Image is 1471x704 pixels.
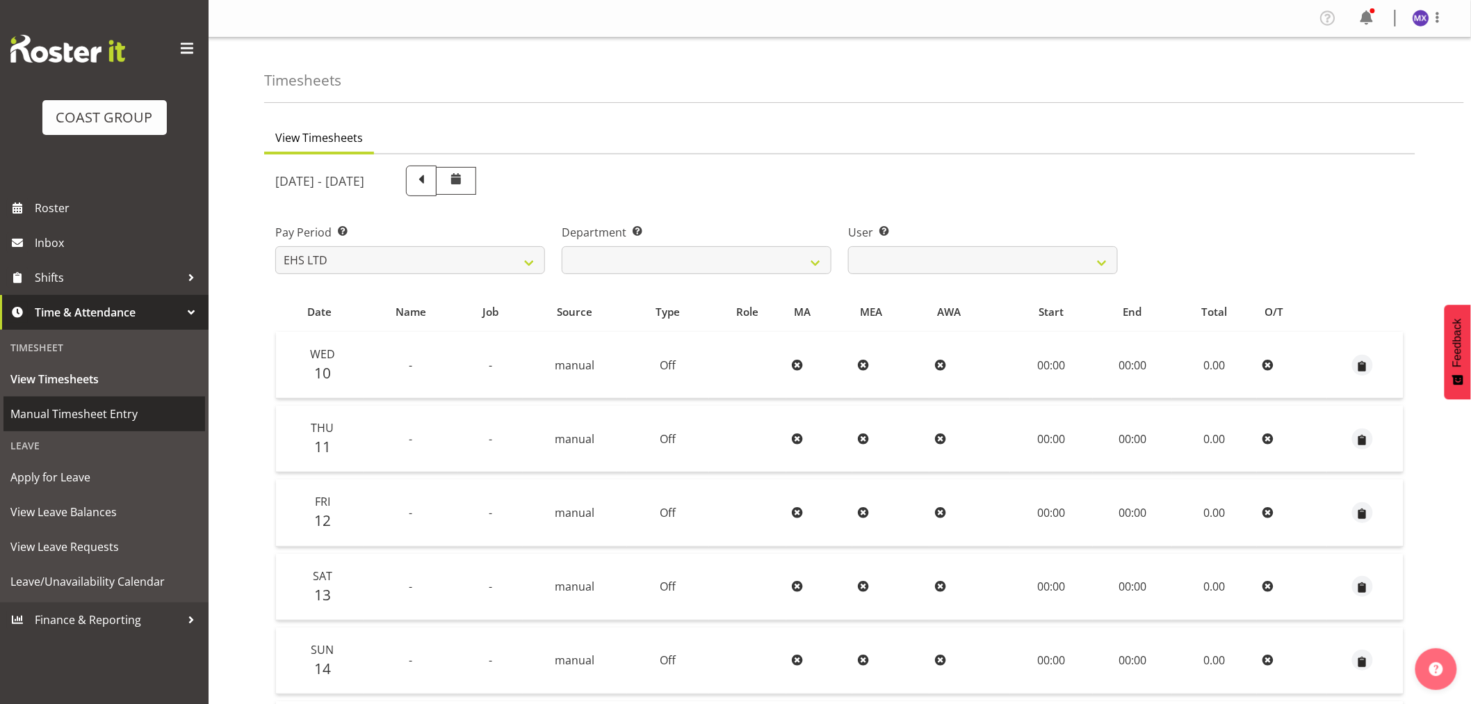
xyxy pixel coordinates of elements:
[35,302,181,323] span: Time & Attendance
[10,35,125,63] img: Rosterit website logo
[1093,554,1172,621] td: 00:00
[489,579,492,594] span: -
[10,571,198,592] span: Leave/Unavailability Calendar
[35,198,202,218] span: Roster
[848,224,1118,241] label: User
[275,173,364,189] h5: [DATE] - [DATE]
[314,585,331,605] span: 13
[1172,332,1257,399] td: 0.00
[1093,627,1172,694] td: 00:00
[736,304,758,320] span: Role
[627,332,709,399] td: Off
[562,224,831,241] label: Department
[1429,662,1443,676] img: help-xxl-2.png
[314,437,331,456] span: 11
[264,72,341,88] h4: Timesheets
[10,369,198,390] span: View Timesheets
[557,304,592,320] span: Source
[308,304,332,320] span: Date
[313,568,332,584] span: Sat
[314,511,331,530] span: 12
[938,304,961,320] span: AWA
[409,653,412,668] span: -
[1172,627,1257,694] td: 0.00
[555,358,594,373] span: manual
[627,627,709,694] td: Off
[1445,305,1471,399] button: Feedback - Show survey
[1265,304,1283,320] span: O/T
[1039,304,1064,320] span: Start
[314,363,331,383] span: 10
[1093,479,1172,546] td: 00:00
[409,431,412,447] span: -
[794,304,811,320] span: MA
[35,232,202,253] span: Inbox
[3,460,205,495] a: Apply for Leave
[1123,304,1142,320] span: End
[314,659,331,678] span: 14
[1172,479,1257,546] td: 0.00
[1010,332,1094,399] td: 00:00
[311,642,334,657] span: Sun
[489,358,492,373] span: -
[409,358,412,373] span: -
[3,397,205,431] a: Manual Timesheet Entry
[3,362,205,397] a: View Timesheets
[1202,304,1228,320] span: Total
[315,494,330,509] span: Fri
[275,129,363,146] span: View Timesheets
[10,467,198,488] span: Apply for Leave
[555,579,594,594] span: manual
[1010,479,1094,546] td: 00:00
[3,431,205,460] div: Leave
[10,403,198,424] span: Manual Timesheet Entry
[56,107,153,128] div: COAST GROUP
[1172,406,1257,472] td: 0.00
[3,529,205,564] a: View Leave Requests
[275,224,545,241] label: Pay Period
[35,267,181,288] span: Shifts
[482,304,498,320] span: Job
[656,304,680,320] span: Type
[1093,406,1172,472] td: 00:00
[311,420,334,435] span: Thu
[409,579,412,594] span: -
[627,554,709,621] td: Off
[1452,319,1464,367] span: Feedback
[555,505,594,520] span: manual
[10,536,198,557] span: View Leave Requests
[1010,406,1094,472] td: 00:00
[860,304,882,320] span: MEA
[3,564,205,599] a: Leave/Unavailability Calendar
[627,479,709,546] td: Off
[555,653,594,668] span: manual
[1010,554,1094,621] td: 00:00
[3,495,205,529] a: View Leave Balances
[409,505,412,520] span: -
[1010,627,1094,694] td: 00:00
[627,406,709,472] td: Off
[35,609,181,630] span: Finance & Reporting
[555,431,594,447] span: manual
[10,502,198,522] span: View Leave Balances
[310,346,335,362] span: Wed
[489,505,492,520] span: -
[1413,10,1429,26] img: michelle-xiang8229.jpg
[1093,332,1172,399] td: 00:00
[396,304,426,320] span: Name
[1172,554,1257,621] td: 0.00
[489,653,492,668] span: -
[489,431,492,447] span: -
[3,333,205,362] div: Timesheet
